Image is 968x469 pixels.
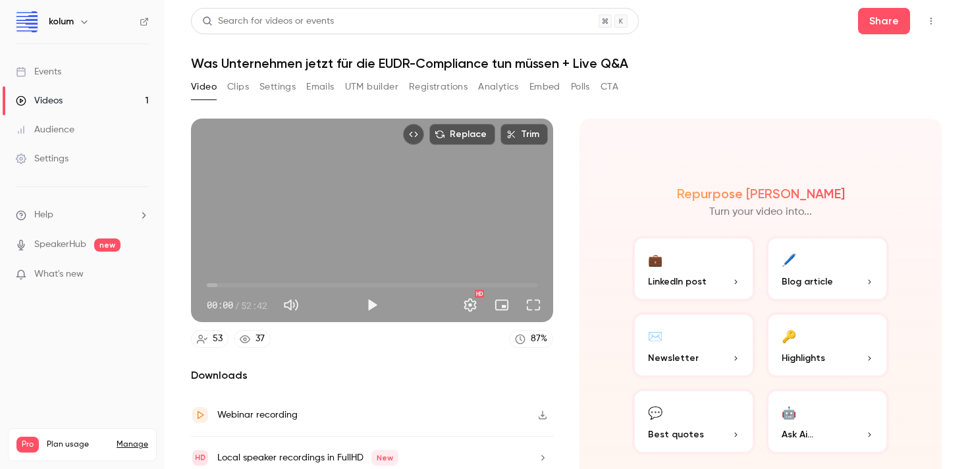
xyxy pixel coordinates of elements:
span: / [234,298,240,312]
button: Video [191,76,217,97]
button: 💼LinkedIn post [632,236,755,302]
span: Newsletter [648,351,699,365]
button: Turn on miniplayer [489,292,515,318]
button: Share [858,8,910,34]
button: Emails [306,76,334,97]
button: Mute [278,292,304,318]
a: 53 [191,330,229,348]
button: CTA [601,76,618,97]
span: Ask Ai... [782,428,813,441]
div: 💼 [648,249,662,269]
div: Videos [16,94,63,107]
button: Analytics [478,76,519,97]
span: LinkedIn post [648,275,707,289]
div: 37 [255,332,265,346]
button: Play [359,292,385,318]
button: Full screen [520,292,547,318]
button: Replace [429,124,495,145]
button: 💬Best quotes [632,389,755,455]
button: Registrations [409,76,468,97]
h6: kolum [49,15,74,28]
span: new [94,238,121,252]
div: Webinar recording [217,407,298,423]
span: Help [34,208,53,222]
div: Local speaker recordings in FullHD [217,450,398,466]
span: What's new [34,267,84,281]
div: Audience [16,123,74,136]
span: 00:00 [207,298,233,312]
button: Embed [529,76,560,97]
a: Manage [117,439,148,450]
img: kolum [16,11,38,32]
div: 87 % [531,332,547,346]
h2: Repurpose [PERSON_NAME] [677,186,845,202]
div: 53 [213,332,223,346]
a: 87% [509,330,553,348]
div: 00:00 [207,298,267,312]
span: Blog article [782,275,833,289]
div: HD [475,290,484,298]
span: New [371,450,398,466]
button: Top Bar Actions [921,11,942,32]
button: ✉️Newsletter [632,312,755,378]
span: Pro [16,437,39,453]
div: 🖊️ [782,249,796,269]
button: Embed video [403,124,424,145]
span: Best quotes [648,428,704,441]
button: 🔑Highlights [766,312,889,378]
button: Polls [571,76,590,97]
button: UTM builder [345,76,398,97]
h2: Downloads [191,368,553,383]
span: 52:42 [241,298,267,312]
a: 37 [234,330,271,348]
button: Settings [259,76,296,97]
li: help-dropdown-opener [16,208,149,222]
a: SpeakerHub [34,238,86,252]
button: Clips [227,76,249,97]
div: 🔑 [782,325,796,346]
div: Search for videos or events [202,14,334,28]
div: ✉️ [648,325,662,346]
button: Settings [457,292,483,318]
button: 🤖Ask Ai... [766,389,889,455]
div: 🤖 [782,402,796,422]
p: Turn your video into... [709,204,812,220]
h1: Was Unternehmen jetzt für die EUDR-Compliance tun müssen + Live Q&A [191,55,942,71]
span: Highlights [782,351,825,365]
div: 💬 [648,402,662,422]
div: Events [16,65,61,78]
span: Plan usage [47,439,109,450]
button: Trim [500,124,548,145]
button: 🖊️Blog article [766,236,889,302]
iframe: Noticeable Trigger [133,269,149,281]
div: Settings [16,152,68,165]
